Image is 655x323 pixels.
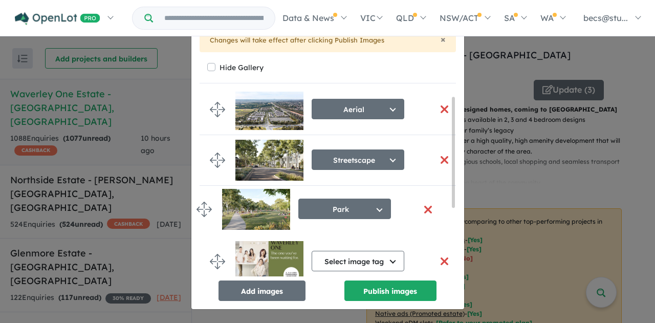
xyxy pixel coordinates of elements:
[583,13,628,23] span: becs@stu...
[210,254,225,269] img: drag.svg
[312,251,404,271] button: Select image tag
[235,140,303,181] img: Waverley%20One%20Estate%20-%20Wantirna%20South___1759789493.jpg
[344,281,436,301] button: Publish images
[155,7,273,29] input: Try estate name, suburb, builder or developer
[15,12,100,25] img: Openlot PRO Logo White
[220,60,264,75] label: Hide Gallery
[312,99,404,119] button: Aerial
[441,33,446,45] span: ×
[200,29,456,52] div: Changes will take effect after clicking Publish Images
[312,149,404,170] button: Streetscape
[219,281,305,301] button: Add images
[210,102,225,117] img: drag.svg
[235,241,303,282] img: Waverley%20One%20Estate%20-%20Wantirna%20South___1754011372_0.jpg
[235,89,303,130] img: Waverley%20One%20Estate%20-%20Wantirna%20South___1760338761.jpg
[441,35,446,44] button: Close
[210,153,225,168] img: drag.svg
